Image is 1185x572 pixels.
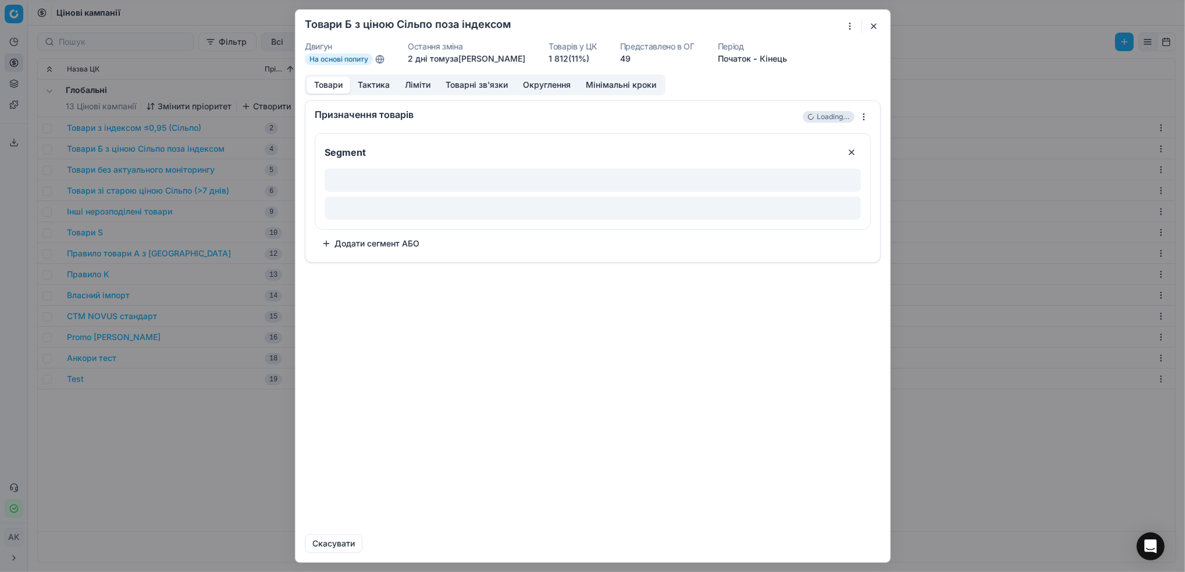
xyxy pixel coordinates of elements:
[305,42,385,51] dt: Двигун
[549,42,597,51] dt: Товарів у ЦК
[305,19,511,30] h2: Товари Б з ціною Сільпо поза індексом
[397,77,438,94] button: Ліміти
[408,42,525,51] dt: Остання зміна
[620,53,630,65] button: 49
[620,42,694,51] dt: Представлено в ОГ
[408,53,525,63] span: 2 днi тому за [PERSON_NAME]
[515,77,578,94] button: Округлення
[315,110,800,119] div: Призначення товарів
[350,77,397,94] button: Тактика
[717,42,787,51] dt: Період
[817,112,850,121] span: Loading...
[549,53,589,65] a: 1 812(11%)
[307,77,350,94] button: Товари
[578,77,664,94] button: Мінімальні кроки
[305,53,373,65] span: На основі попиту
[315,234,426,253] button: Додати сегмент АБО
[717,53,750,65] button: Початок
[753,53,757,65] span: -
[759,53,787,65] button: Кінець
[322,143,838,162] input: Сегмент
[438,77,515,94] button: Товарні зв'язки
[305,534,362,553] button: Скасувати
